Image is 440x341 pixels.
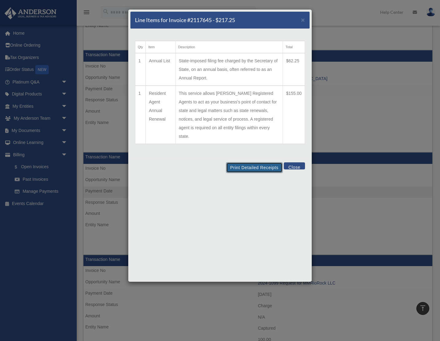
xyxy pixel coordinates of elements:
[226,162,282,173] button: Print Detailed Receipts
[283,86,305,144] td: $155.00
[146,41,176,53] th: Item
[146,53,176,86] td: Annual List
[135,86,146,144] td: 1
[176,86,283,144] td: This service allows [PERSON_NAME] Registered Agents to act as your business's point of contact fo...
[301,16,305,23] span: ×
[283,41,305,53] th: Total
[135,16,235,24] h5: Line Items for Invoice #2117645 - $217.25
[135,41,146,53] th: Qty
[176,53,283,86] td: State-imposed filing fee charged by the Secretary of State, on an annual basis, often referred to...
[283,53,305,86] td: $62.25
[284,162,305,169] button: Close
[301,17,305,23] button: Close
[146,86,176,144] td: Resident Agent Annual Renewal
[176,41,283,53] th: Description
[135,53,146,86] td: 1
